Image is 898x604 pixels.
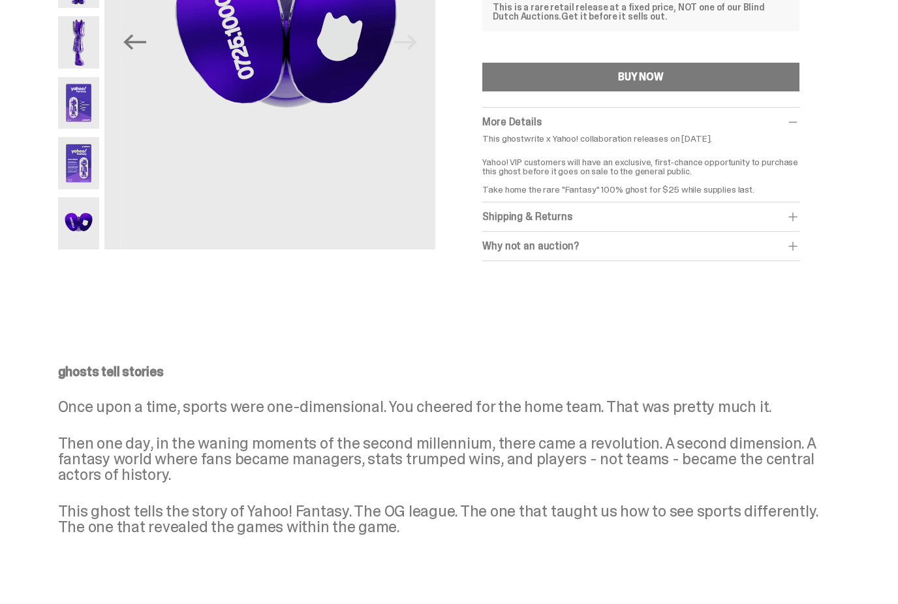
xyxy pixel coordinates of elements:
img: Yahoo-HG---5.png [58,78,100,130]
p: This ghost tells the story of Yahoo! Fantasy. The OG league. The one that taught us how to see sp... [58,504,831,535]
span: Get it before it sells out. [561,11,667,23]
p: ghosts tell stories [58,366,831,379]
div: BUY NOW [618,72,664,83]
p: This ghostwrite x Yahoo! collaboration releases on [DATE]. [482,135,799,144]
div: Shipping & Returns [482,211,799,224]
button: Previous [120,29,149,57]
div: This is a rare retail release at a fixed price, NOT one of our Blind Dutch Auctions. [493,3,788,22]
p: Once upon a time, sports were one-dimensional. You cheered for the home team. That was pretty muc... [58,400,831,415]
div: Why not an auction? [482,240,799,253]
img: Yahoo-HG---7.png [58,198,100,250]
button: BUY NOW [482,63,799,92]
p: Then one day, in the waning moments of the second millennium, there came a revolution. A second d... [58,436,831,483]
span: More Details [482,116,541,129]
img: Yahoo-HG---6.png [58,138,100,190]
img: Yahoo-HG---4.png [58,17,100,69]
p: Yahoo! VIP customers will have an exclusive, first-chance opportunity to purchase this ghost befo... [482,149,799,195]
